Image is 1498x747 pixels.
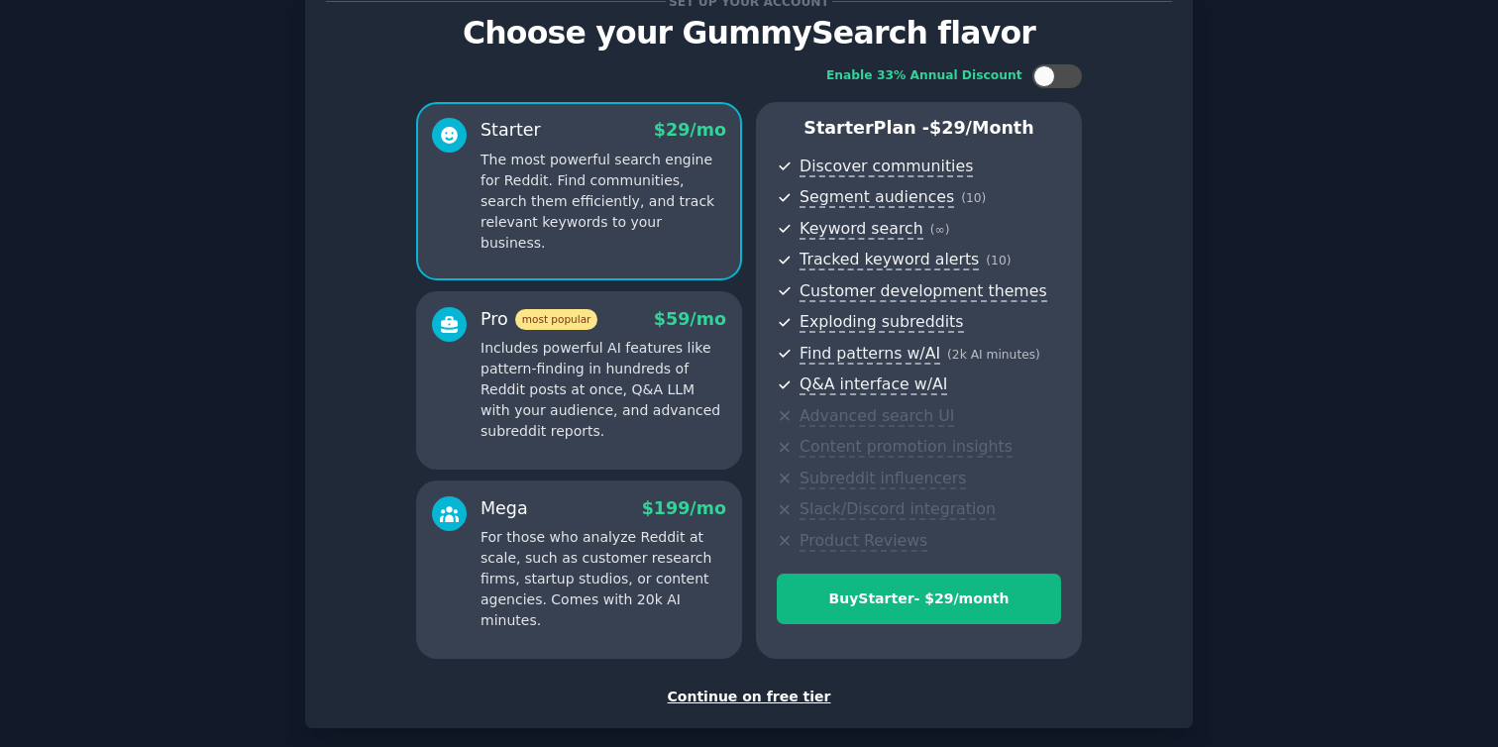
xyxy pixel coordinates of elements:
div: Buy Starter - $ 29 /month [778,588,1060,609]
div: Mega [481,496,528,521]
span: Exploding subreddits [800,312,963,333]
p: For those who analyze Reddit at scale, such as customer research firms, startup studios, or conte... [481,527,726,631]
span: Find patterns w/AI [800,344,940,365]
div: Starter [481,118,541,143]
p: Choose your GummySearch flavor [326,16,1172,51]
span: $ 29 /month [929,118,1034,138]
span: Product Reviews [800,531,927,552]
p: Starter Plan - [777,116,1061,141]
span: Q&A interface w/AI [800,374,947,395]
button: BuyStarter- $29/month [777,574,1061,624]
span: Segment audiences [800,187,954,208]
div: Enable 33% Annual Discount [826,67,1022,85]
p: The most powerful search engine for Reddit. Find communities, search them efficiently, and track ... [481,150,726,254]
span: Discover communities [800,157,973,177]
span: Keyword search [800,219,923,240]
span: Content promotion insights [800,437,1013,458]
p: Includes powerful AI features like pattern-finding in hundreds of Reddit posts at once, Q&A LLM w... [481,338,726,442]
div: Continue on free tier [326,687,1172,707]
span: $ 59 /mo [654,309,726,329]
span: ( 2k AI minutes ) [947,348,1040,362]
span: Tracked keyword alerts [800,250,979,270]
span: most popular [515,309,598,330]
span: Slack/Discord integration [800,499,996,520]
span: Subreddit influencers [800,469,966,489]
span: ( 10 ) [961,191,986,205]
div: Pro [481,307,597,332]
span: $ 199 /mo [642,498,726,518]
span: $ 29 /mo [654,120,726,140]
span: ( 10 ) [986,254,1011,267]
span: ( ∞ ) [930,223,950,237]
span: Customer development themes [800,281,1047,302]
span: Advanced search UI [800,406,954,427]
